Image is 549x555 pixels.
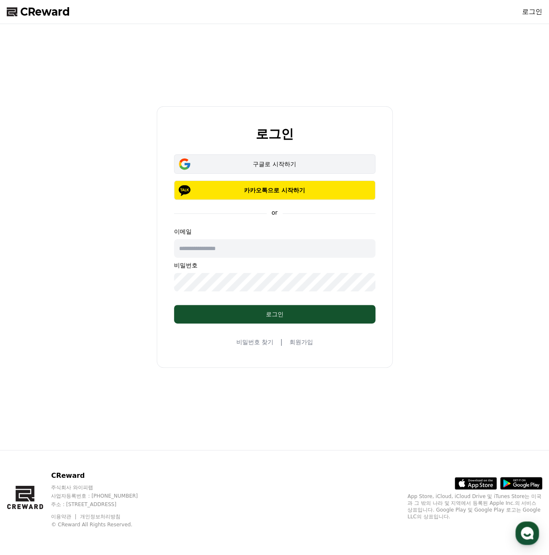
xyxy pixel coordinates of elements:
[186,160,363,168] div: 구글로 시작하기
[186,186,363,194] p: 카카오톡으로 시작하기
[7,5,70,19] a: CReward
[256,127,294,141] h2: 로그인
[191,310,359,318] div: 로그인
[109,267,162,288] a: 설정
[174,154,375,174] button: 구글로 시작하기
[80,514,121,520] a: 개인정보처리방침
[51,484,154,491] p: 주식회사 와이피랩
[407,493,542,520] p: App Store, iCloud, iCloud Drive 및 iTunes Store는 미국과 그 밖의 나라 및 지역에서 등록된 Apple Inc.의 서비스 상표입니다. Goo...
[3,267,56,288] a: 홈
[51,471,154,481] p: CReward
[174,181,375,200] button: 카카오톡으로 시작하기
[236,338,273,346] a: 비밀번호 찾기
[130,280,140,287] span: 설정
[266,208,282,217] p: or
[77,280,87,287] span: 대화
[27,280,32,287] span: 홈
[56,267,109,288] a: 대화
[289,338,313,346] a: 회원가입
[51,501,154,508] p: 주소 : [STREET_ADDRESS]
[51,514,78,520] a: 이용약관
[20,5,70,19] span: CReward
[522,7,542,17] a: 로그인
[174,261,375,269] p: 비밀번호
[51,521,154,528] p: © CReward All Rights Reserved.
[280,337,282,347] span: |
[51,493,154,499] p: 사업자등록번호 : [PHONE_NUMBER]
[174,227,375,236] p: 이메일
[174,305,375,323] button: 로그인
